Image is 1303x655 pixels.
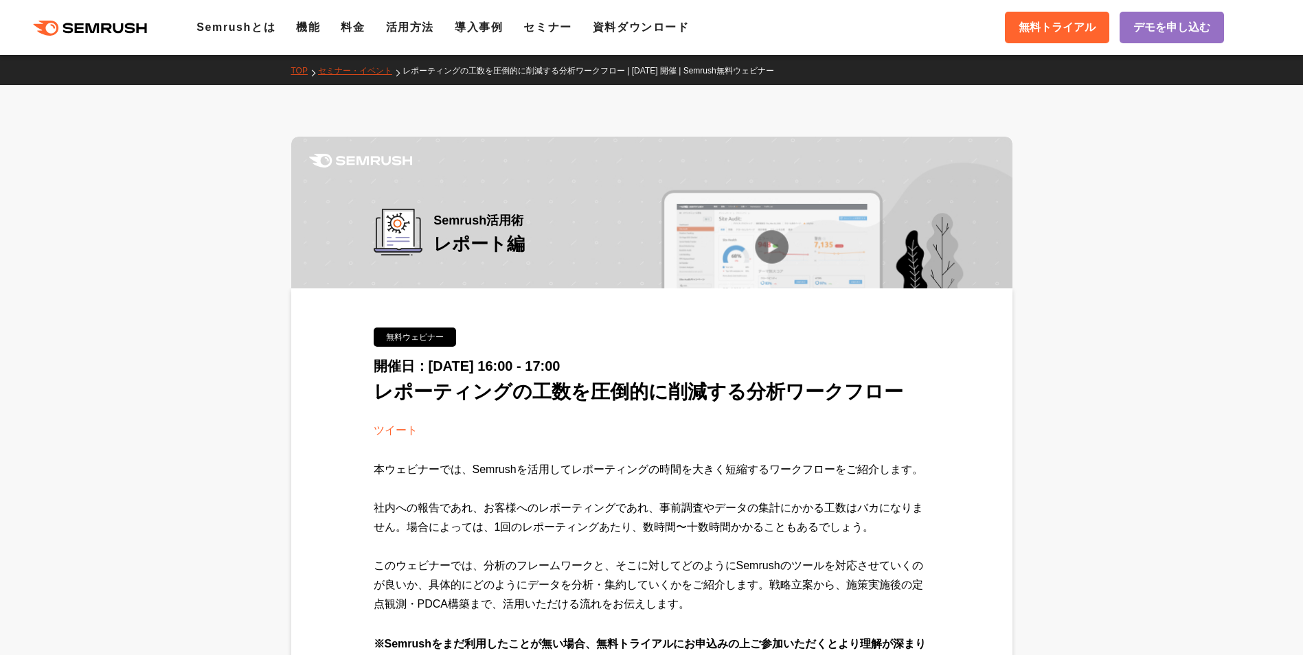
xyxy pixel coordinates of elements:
[374,424,418,436] a: ツイート
[455,21,503,33] a: 導入事例
[523,21,571,33] a: セミナー
[433,233,525,254] span: レポート編
[341,21,365,33] a: 料金
[291,66,318,76] a: TOP
[1005,12,1109,43] a: 無料トライアル
[318,66,403,76] a: セミナー・イベント
[309,154,412,168] img: Semrush
[1133,19,1210,36] span: デモを申し込む
[374,460,930,634] div: 本ウェビナーでは、Semrushを活用してレポーティングの時間を大きく短縮するワークフローをご紹介します。 社内への報告であれ、お客様へのレポーティングであれ、事前調査やデータの集計にかかる工数...
[374,381,903,402] span: レポーティングの工数を圧倒的に削減する分析ワークフロー
[374,327,456,347] div: 無料ウェビナー
[374,358,560,374] span: 開催日：[DATE] 16:00 - 17:00
[296,21,320,33] a: 機能
[403,66,784,76] a: レポーティングの工数を圧倒的に削減する分析ワークフロー | [DATE] 開催 | Semrush無料ウェビナー
[196,21,275,33] a: Semrushとは
[433,209,525,232] span: Semrush活用術
[1019,19,1096,36] span: 無料トライアル
[593,21,690,33] a: 資料ダウンロード
[386,21,434,33] a: 活用方法
[1120,12,1224,43] a: デモを申し込む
